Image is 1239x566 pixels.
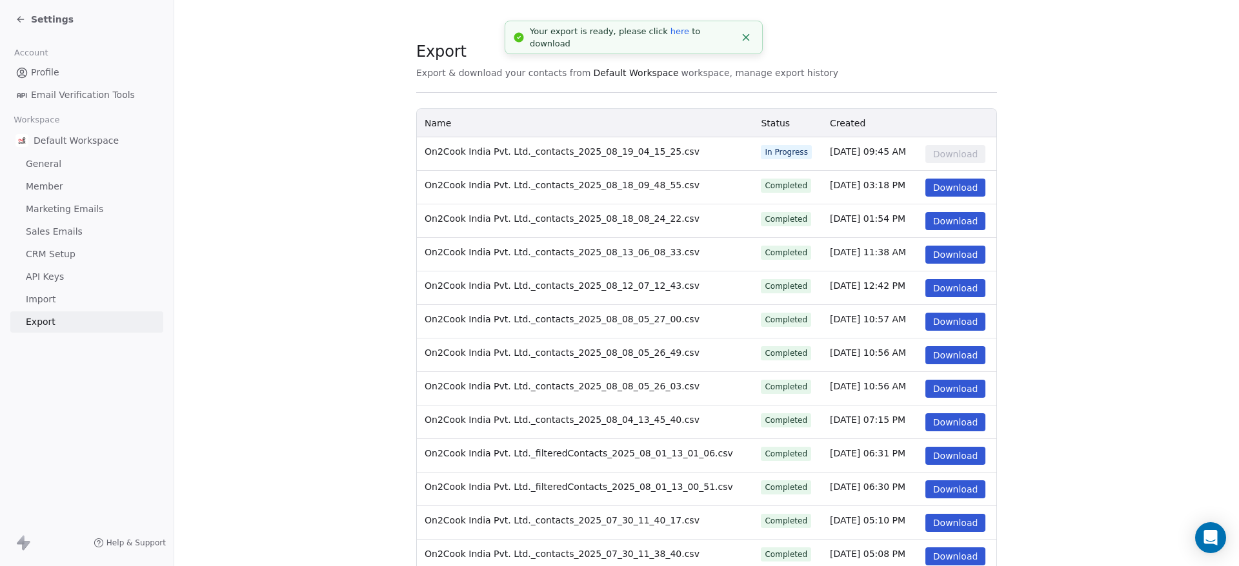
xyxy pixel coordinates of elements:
span: On2Cook India Pvt. Ltd._contacts_2025_08_19_04_15_25.csv [425,146,700,157]
span: Account [8,43,54,63]
span: Export [416,42,838,61]
span: On2Cook India Pvt. Ltd._contacts_2025_08_18_08_24_22.csv [425,213,700,224]
div: In Progress [765,146,808,158]
span: Workspace [8,110,65,130]
span: Default Workspace [34,134,119,147]
div: Completed [765,482,807,493]
span: On2Cook India Pvt. Ltd._contacts_2025_08_08_05_26_49.csv [425,347,700,358]
span: Export & download your contacts from [416,66,590,79]
img: on2cook%20logo-04%20copy.jpg [15,134,28,147]
span: On2Cook India Pvt. Ltd._contacts_2025_08_18_09_48_55.csv [425,180,700,190]
span: On2Cook India Pvt. Ltd._contacts_2025_08_08_05_26_03.csv [425,381,700,391]
td: [DATE] 09:45 AM [822,137,918,171]
button: Download [925,279,986,297]
td: [DATE] 11:38 AM [822,238,918,271]
span: On2Cook India Pvt. Ltd._contacts_2025_07_30_11_40_17.csv [425,515,700,525]
span: General [26,157,61,171]
td: [DATE] 10:57 AM [822,305,918,338]
div: Completed [765,415,807,426]
span: Sales Emails [26,225,83,239]
span: Profile [31,66,59,79]
button: Download [925,212,986,230]
span: Export [26,315,55,329]
span: On2Cook India Pvt. Ltd._filteredContacts_2025_08_01_13_00_51.csv [425,482,733,492]
div: Completed [765,314,807,326]
a: Profile [10,62,163,83]
div: Completed [765,347,807,359]
a: Settings [15,13,74,26]
td: [DATE] 10:56 AM [822,372,918,405]
td: [DATE] 07:15 PM [822,405,918,439]
span: workspace, manage export history [681,66,838,79]
button: Download [925,246,986,264]
button: Download [925,547,986,565]
button: Download [925,380,986,398]
span: Created [830,118,865,128]
button: Download [925,514,986,532]
span: On2Cook India Pvt. Ltd._contacts_2025_08_12_07_12_43.csv [425,280,700,291]
span: On2Cook India Pvt. Ltd._contacts_2025_08_13_06_08_33.csv [425,247,700,257]
span: On2Cook India Pvt. Ltd._contacts_2025_08_04_13_45_40.csv [425,415,700,425]
span: Default Workspace [593,66,678,79]
span: On2Cook India Pvt. Ltd._filteredContacts_2025_08_01_13_01_06.csv [425,448,733,458]
a: Help & Support [94,538,166,548]
td: [DATE] 10:56 AM [822,338,918,372]
a: Export [10,311,163,333]
button: Download [925,346,986,364]
div: Completed [765,213,807,225]
div: Your export is ready, please click to download [530,25,735,50]
button: Close toast [738,29,754,46]
button: Download [925,179,986,197]
div: Completed [765,180,807,191]
div: Completed [765,280,807,292]
td: [DATE] 05:10 PM [822,506,918,540]
span: CRM Setup [26,248,76,261]
a: Marketing Emails [10,199,163,220]
span: Email Verification Tools [31,88,135,102]
span: On2Cook India Pvt. Ltd._contacts_2025_07_30_11_38_40.csv [425,549,700,559]
span: Settings [31,13,74,26]
div: Completed [765,515,807,527]
div: Open Intercom Messenger [1195,522,1226,553]
a: CRM Setup [10,244,163,265]
td: [DATE] 06:31 PM [822,439,918,473]
a: API Keys [10,266,163,288]
td: [DATE] 03:18 PM [822,171,918,204]
button: Download [925,413,986,431]
a: Member [10,176,163,197]
a: General [10,153,163,175]
div: Completed [765,448,807,460]
span: On2Cook India Pvt. Ltd._contacts_2025_08_08_05_27_00.csv [425,314,700,324]
div: Completed [765,381,807,393]
button: Download [925,480,986,498]
a: Email Verification Tools [10,84,163,106]
a: here [670,26,689,36]
a: Sales Emails [10,221,163,242]
td: [DATE] 06:30 PM [822,473,918,506]
span: Help & Support [106,538,166,548]
button: Download [925,145,986,163]
button: Download [925,447,986,465]
a: Import [10,289,163,310]
span: Member [26,180,63,193]
span: Marketing Emails [26,202,103,216]
td: [DATE] 01:54 PM [822,204,918,238]
span: Status [761,118,790,128]
span: Import [26,293,55,306]
span: Name [425,118,451,128]
td: [DATE] 12:42 PM [822,271,918,305]
div: Completed [765,549,807,560]
span: API Keys [26,270,64,284]
div: Completed [765,247,807,259]
button: Download [925,313,986,331]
